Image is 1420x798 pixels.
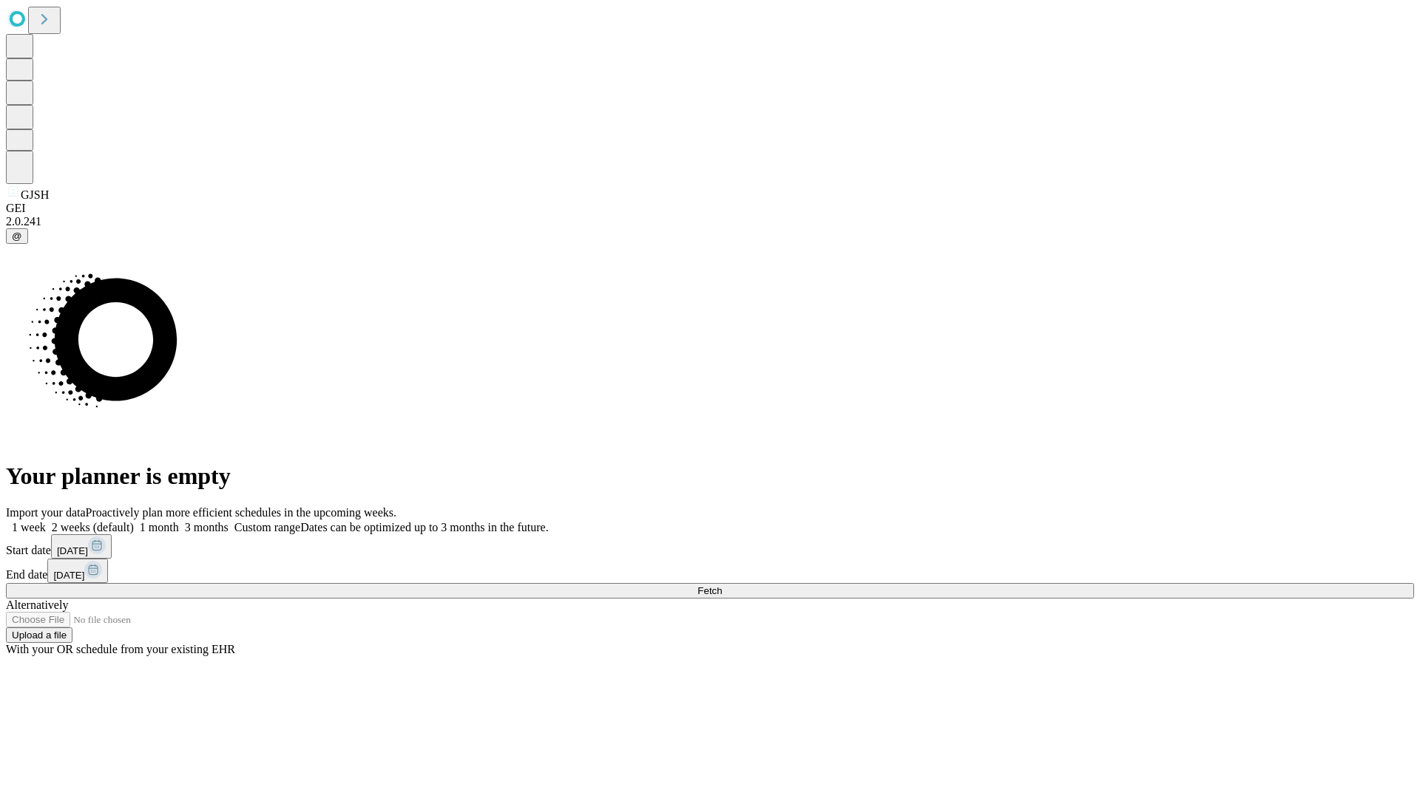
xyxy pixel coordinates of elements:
span: Proactively plan more efficient schedules in the upcoming weeks. [86,506,396,519]
div: GEI [6,202,1414,215]
span: Fetch [697,585,722,596]
span: Dates can be optimized up to 3 months in the future. [300,521,548,533]
button: Upload a file [6,627,72,643]
button: @ [6,228,28,244]
button: [DATE] [51,534,112,559]
button: [DATE] [47,559,108,583]
span: 1 month [140,521,179,533]
span: GJSH [21,188,49,201]
span: 1 week [12,521,46,533]
div: Start date [6,534,1414,559]
span: @ [12,231,22,242]
h1: Your planner is empty [6,463,1414,490]
span: [DATE] [53,570,84,581]
span: With your OR schedule from your existing EHR [6,643,235,655]
span: Import your data [6,506,86,519]
div: End date [6,559,1414,583]
span: Alternatively [6,598,68,611]
button: Fetch [6,583,1414,598]
span: 3 months [185,521,229,533]
span: Custom range [234,521,300,533]
span: 2 weeks (default) [52,521,134,533]
span: [DATE] [57,545,88,556]
div: 2.0.241 [6,215,1414,228]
